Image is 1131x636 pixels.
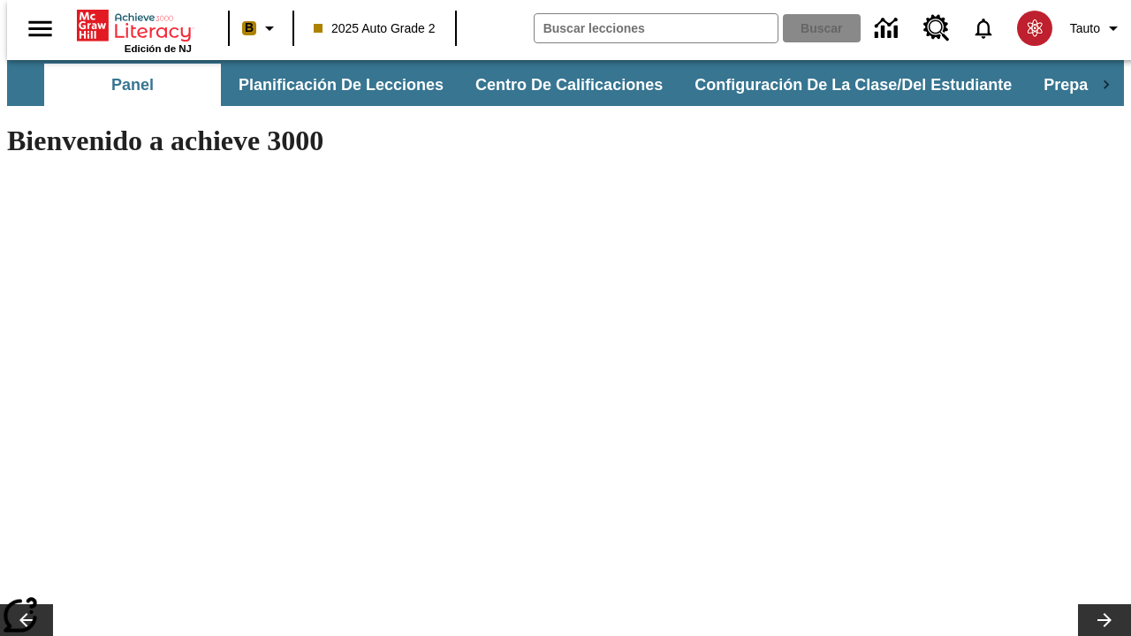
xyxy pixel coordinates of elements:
[680,64,1026,106] button: Configuración de la clase/del estudiante
[125,43,192,54] span: Edición de NJ
[77,8,192,43] a: Portada
[864,4,913,53] a: Centro de información
[224,64,458,106] button: Planificación de lecciones
[1063,12,1131,44] button: Perfil/Configuración
[14,3,66,55] button: Abrir el menú lateral
[44,64,221,106] button: Panel
[7,60,1124,106] div: Subbarra de navegación
[535,14,778,42] input: Buscar campo
[913,4,960,52] a: Centro de recursos, Se abrirá en una pestaña nueva.
[42,64,1089,106] div: Subbarra de navegación
[77,6,192,54] div: Portada
[1070,19,1100,38] span: Tauto
[235,12,287,44] button: Boost El color de la clase es anaranjado claro. Cambiar el color de la clase.
[7,125,770,157] h1: Bienvenido a achieve 3000
[245,17,254,39] span: B
[960,5,1006,51] a: Notificaciones
[1017,11,1052,46] img: avatar image
[1089,64,1124,106] div: Pestañas siguientes
[461,64,677,106] button: Centro de calificaciones
[1006,5,1063,51] button: Escoja un nuevo avatar
[314,19,436,38] span: 2025 Auto Grade 2
[1078,604,1131,636] button: Carrusel de lecciones, seguir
